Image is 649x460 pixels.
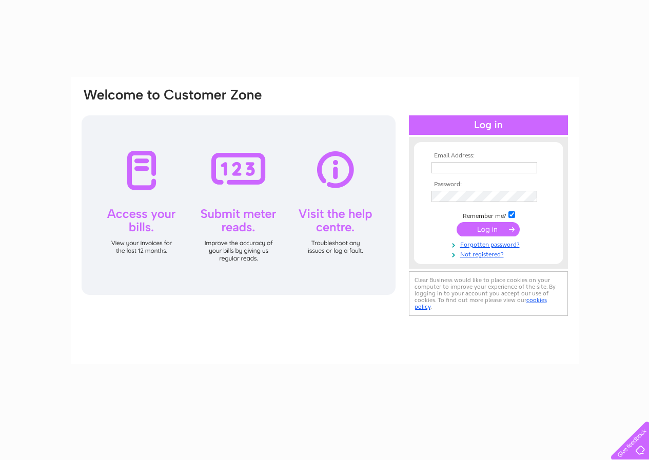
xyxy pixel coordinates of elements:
[409,271,568,316] div: Clear Business would like to place cookies on your computer to improve your experience of the sit...
[457,222,520,236] input: Submit
[429,152,548,159] th: Email Address:
[429,210,548,220] td: Remember me?
[431,249,548,258] a: Not registered?
[429,181,548,188] th: Password:
[431,239,548,249] a: Forgotten password?
[415,296,547,310] a: cookies policy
